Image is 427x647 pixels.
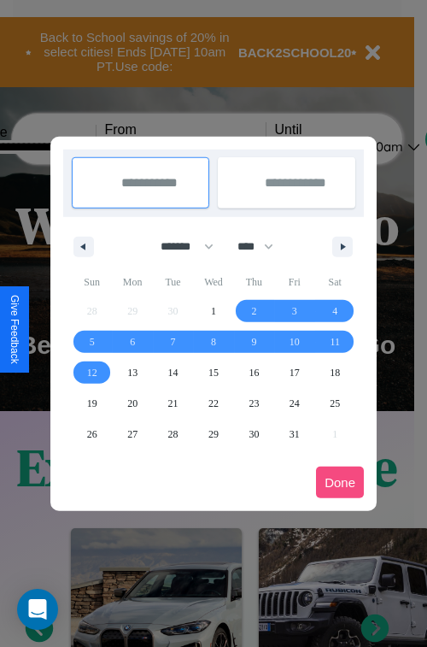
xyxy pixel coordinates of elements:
button: 31 [274,419,314,450]
span: 16 [249,357,259,388]
span: 14 [168,357,178,388]
span: 17 [290,357,300,388]
span: 13 [127,357,137,388]
span: 23 [249,388,259,419]
span: 9 [251,326,256,357]
span: 29 [208,419,219,450]
button: 24 [274,388,314,419]
button: 22 [193,388,233,419]
button: 29 [193,419,233,450]
span: 1 [211,296,216,326]
span: 28 [168,419,178,450]
button: 28 [153,419,193,450]
button: 11 [315,326,355,357]
button: 5 [72,326,112,357]
span: Sat [315,268,355,296]
button: 30 [234,419,274,450]
span: 19 [87,388,97,419]
button: 17 [274,357,314,388]
span: 27 [127,419,137,450]
button: 16 [234,357,274,388]
span: 7 [171,326,176,357]
button: 19 [72,388,112,419]
span: 15 [208,357,219,388]
button: Done [316,467,364,498]
span: Thu [234,268,274,296]
button: 2 [234,296,274,326]
span: 12 [87,357,97,388]
button: 15 [193,357,233,388]
button: 7 [153,326,193,357]
button: 23 [234,388,274,419]
span: 6 [130,326,135,357]
span: 24 [290,388,300,419]
button: 6 [112,326,152,357]
span: 30 [249,419,259,450]
button: 8 [193,326,233,357]
button: 1 [193,296,233,326]
span: 5 [90,326,95,357]
button: 25 [315,388,355,419]
span: Tue [153,268,193,296]
button: 20 [112,388,152,419]
button: 26 [72,419,112,450]
span: 18 [330,357,340,388]
button: 14 [153,357,193,388]
button: 27 [112,419,152,450]
button: 10 [274,326,314,357]
span: 4 [332,296,337,326]
button: 18 [315,357,355,388]
span: 11 [330,326,340,357]
span: 25 [330,388,340,419]
span: 10 [290,326,300,357]
button: 3 [274,296,314,326]
span: 8 [211,326,216,357]
button: 21 [153,388,193,419]
span: 26 [87,419,97,450]
span: 21 [168,388,178,419]
span: 3 [292,296,297,326]
span: Sun [72,268,112,296]
span: Wed [193,268,233,296]
button: 12 [72,357,112,388]
div: Give Feedback [9,295,20,364]
span: Fri [274,268,314,296]
span: Mon [112,268,152,296]
span: 31 [290,419,300,450]
button: 9 [234,326,274,357]
span: 22 [208,388,219,419]
button: 13 [112,357,152,388]
span: 20 [127,388,137,419]
div: Open Intercom Messenger [17,589,58,630]
span: 2 [251,296,256,326]
button: 4 [315,296,355,326]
